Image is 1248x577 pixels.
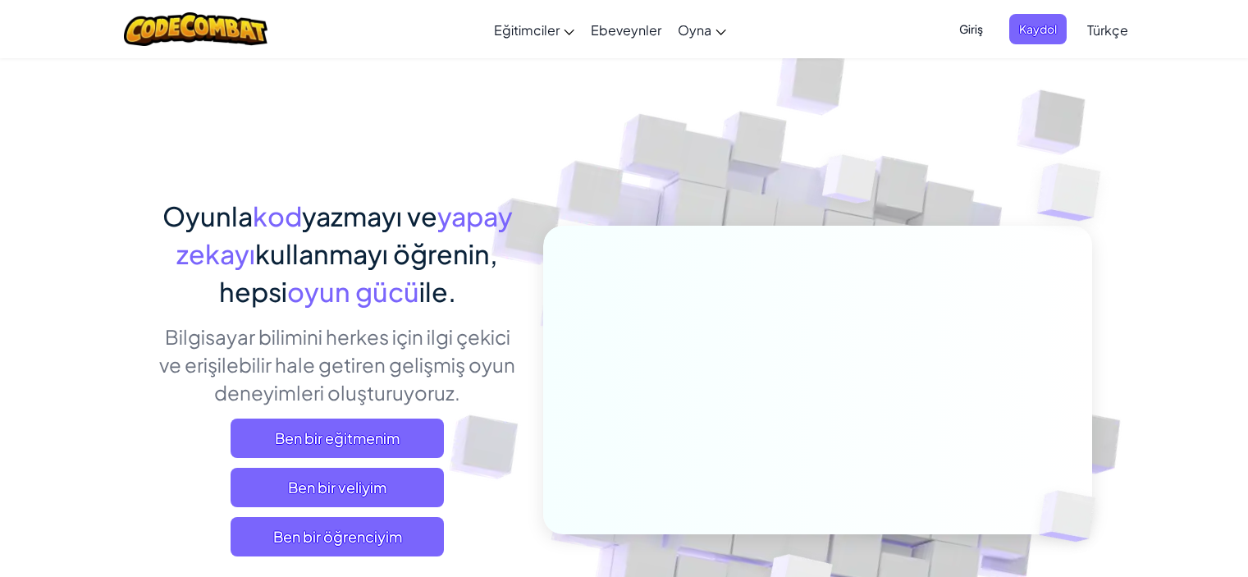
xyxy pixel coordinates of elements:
button: Giriş [949,14,993,44]
a: Ben bir veliyim [231,468,444,507]
font: ile. [419,275,456,308]
font: Türkçe [1087,21,1128,39]
img: Üst üste binen küpler [1011,456,1134,576]
img: Üst üste binen küpler [1004,123,1146,262]
font: Bilgisayar bilimini herkes için ilgi çekici ve erişilebilir hale getiren gelişmiş oyun deneyimler... [159,324,515,405]
button: Ben bir öğrenciyim [231,517,444,556]
a: Ben bir eğitmenim [231,419,444,458]
font: Kaydol [1019,21,1057,36]
a: Oyna [670,7,734,52]
font: Oyunla [162,199,253,232]
font: Eğitimciler [494,21,560,39]
a: Ebeveynler [583,7,670,52]
font: kullanmayı öğrenin, hepsi [219,237,499,308]
font: yazmayı ve [302,199,437,232]
font: Ben bir eğitmenim [275,428,400,447]
a: Türkçe [1079,7,1136,52]
font: oyun gücü [287,275,419,308]
img: Üst üste binen küpler [791,122,909,245]
a: Eğitimciler [486,7,583,52]
font: Ebeveynler [591,21,661,39]
font: Ben bir öğrenciyim [273,527,402,546]
font: Giriş [959,21,983,36]
button: Kaydol [1009,14,1067,44]
font: kod [253,199,302,232]
img: CodeCombat logosu [124,12,267,46]
font: Ben bir veliyim [288,478,386,497]
font: Oyna [678,21,711,39]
